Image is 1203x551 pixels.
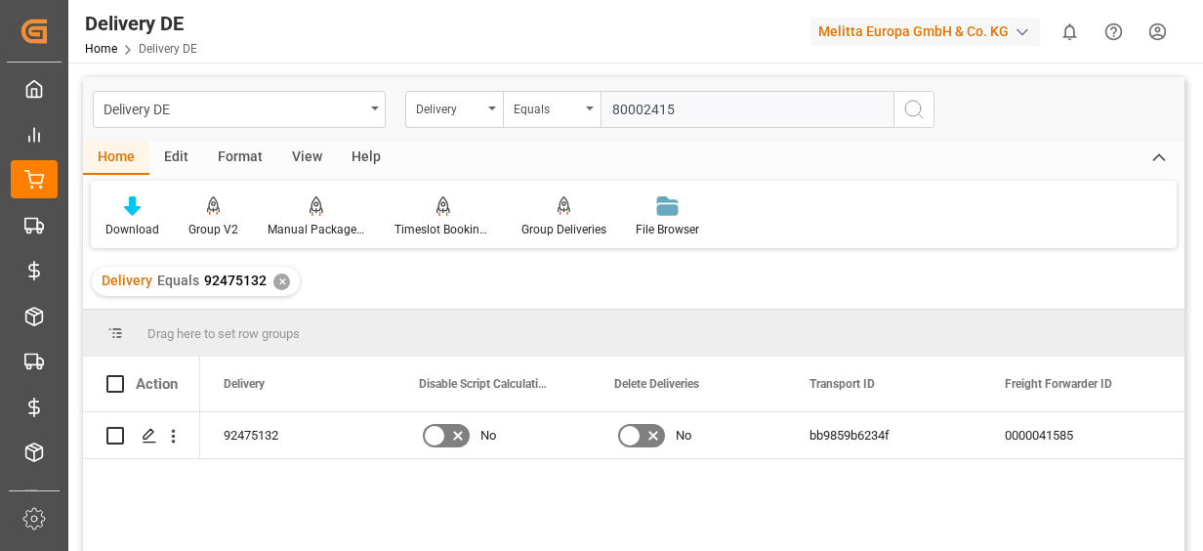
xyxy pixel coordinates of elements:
button: open menu [405,91,503,128]
div: Edit [149,142,203,175]
div: 92475132 [200,412,395,458]
div: View [277,142,337,175]
div: bb9859b6234f [786,412,981,458]
span: Equals [157,273,199,288]
div: Group Deliveries [521,221,606,238]
div: Action [136,375,178,393]
div: File Browser [636,221,699,238]
span: No [676,413,691,458]
span: Delivery [224,377,265,391]
div: Group V2 [188,221,238,238]
span: Disable Script Calculations [419,377,550,391]
span: Freight Forwarder ID [1005,377,1112,391]
div: Format [203,142,277,175]
button: open menu [93,91,386,128]
button: open menu [503,91,601,128]
button: Melitta Europa GmbH & Co. KG [810,13,1048,50]
div: Timeslot Booking Report [394,221,492,238]
div: ✕ [273,274,290,290]
button: Help Center [1092,10,1136,54]
div: Delivery [416,96,482,118]
a: Home [85,42,117,56]
span: Drag here to set row groups [147,326,300,341]
div: Delivery DE [85,9,197,38]
div: Equals [514,96,580,118]
div: Press SPACE to select this row. [83,412,200,459]
button: search button [893,91,934,128]
div: Download [105,221,159,238]
div: Manual Package TypeDetermination [268,221,365,238]
div: 0000041585 [981,412,1177,458]
div: Delivery DE [104,96,364,120]
span: Delete Deliveries [614,377,699,391]
div: Home [83,142,149,175]
div: Melitta Europa GmbH & Co. KG [810,18,1040,46]
div: Help [337,142,395,175]
span: Delivery [102,273,152,288]
span: Transport ID [809,377,875,391]
span: No [480,413,496,458]
span: 92475132 [204,273,267,288]
button: show 0 new notifications [1048,10,1092,54]
input: Type to search [601,91,893,128]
